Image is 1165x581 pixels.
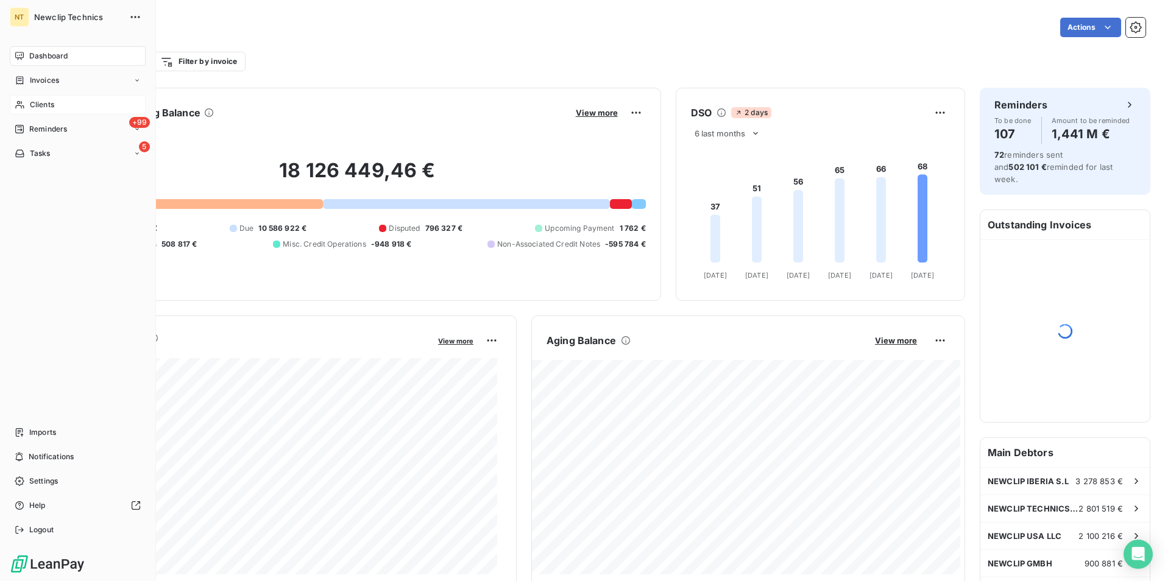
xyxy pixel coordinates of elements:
span: 72 [994,150,1004,160]
span: 2 days [731,107,771,118]
h6: DSO [691,105,712,120]
tspan: [DATE] [911,271,934,280]
h6: Main Debtors [980,438,1150,467]
span: 1 762 € [620,223,646,234]
span: Imports [29,427,56,438]
span: NEWCLIP TECHNICS AUSTRALIA PTY [988,504,1078,513]
h2: 18 126 449,46 € [69,158,646,195]
span: 900 881 € [1085,558,1123,568]
h6: Aging Balance [547,333,616,348]
tspan: [DATE] [869,271,893,280]
span: 6 last months [695,129,746,138]
span: 502 101 € [1008,162,1046,172]
button: Actions [1060,18,1121,37]
span: -948 918 € [371,239,412,250]
button: View more [434,335,477,346]
div: Open Intercom Messenger [1124,540,1153,569]
span: reminders sent and reminded for last week. [994,150,1113,184]
span: Disputed [389,223,420,234]
span: Settings [29,476,58,487]
span: 3 278 853 € [1075,476,1123,486]
a: Imports [10,423,146,442]
a: Dashboard [10,46,146,66]
a: 5Tasks [10,144,146,163]
span: View more [576,108,618,118]
span: NEWCLIP GMBH [988,558,1052,568]
a: Invoices [10,71,146,90]
span: Non-Associated Credit Notes [497,239,600,250]
a: Settings [10,471,146,491]
button: View more [572,107,621,118]
img: Logo LeanPay [10,554,85,574]
span: 10 586 922 € [258,223,306,234]
tspan: [DATE] [828,271,851,280]
span: Newclip Technics [34,12,122,22]
span: Reminders [29,124,67,135]
a: +99Reminders [10,119,146,139]
h6: Reminders [994,97,1047,112]
span: +99 [129,117,150,128]
span: -595 784 € [605,239,646,250]
span: Clients [30,99,54,110]
span: 796 327 € [425,223,462,234]
span: View more [438,337,473,345]
span: View more [875,336,917,345]
span: 2 801 519 € [1078,504,1123,513]
h4: 107 [994,124,1032,144]
span: Logout [29,524,54,535]
a: Clients [10,95,146,114]
tspan: [DATE] [704,271,727,280]
span: Help [29,500,46,511]
h6: Outstanding Invoices [980,210,1150,239]
span: Amount to be reminded [1052,117,1130,124]
span: To be done [994,117,1032,124]
button: Filter by invoice [152,52,245,71]
button: View more [871,335,921,346]
span: Tasks [30,148,51,159]
div: NT [10,7,29,27]
span: Monthly Revenue [69,345,430,358]
span: 508 817 € [161,239,197,250]
span: Notifications [29,451,74,462]
span: Misc. Credit Operations [283,239,366,250]
span: Due [239,223,253,234]
span: Dashboard [29,51,68,62]
h4: 1,441 M € [1052,124,1130,144]
span: Upcoming Payment [545,223,614,234]
span: 5 [139,141,150,152]
a: Help [10,496,146,515]
tspan: [DATE] [745,271,768,280]
span: NEWCLIP IBERIA S.L [988,476,1069,486]
span: NEWCLIP USA LLC [988,531,1061,541]
tspan: [DATE] [787,271,810,280]
span: Invoices [30,75,59,86]
span: 2 100 216 € [1078,531,1123,541]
